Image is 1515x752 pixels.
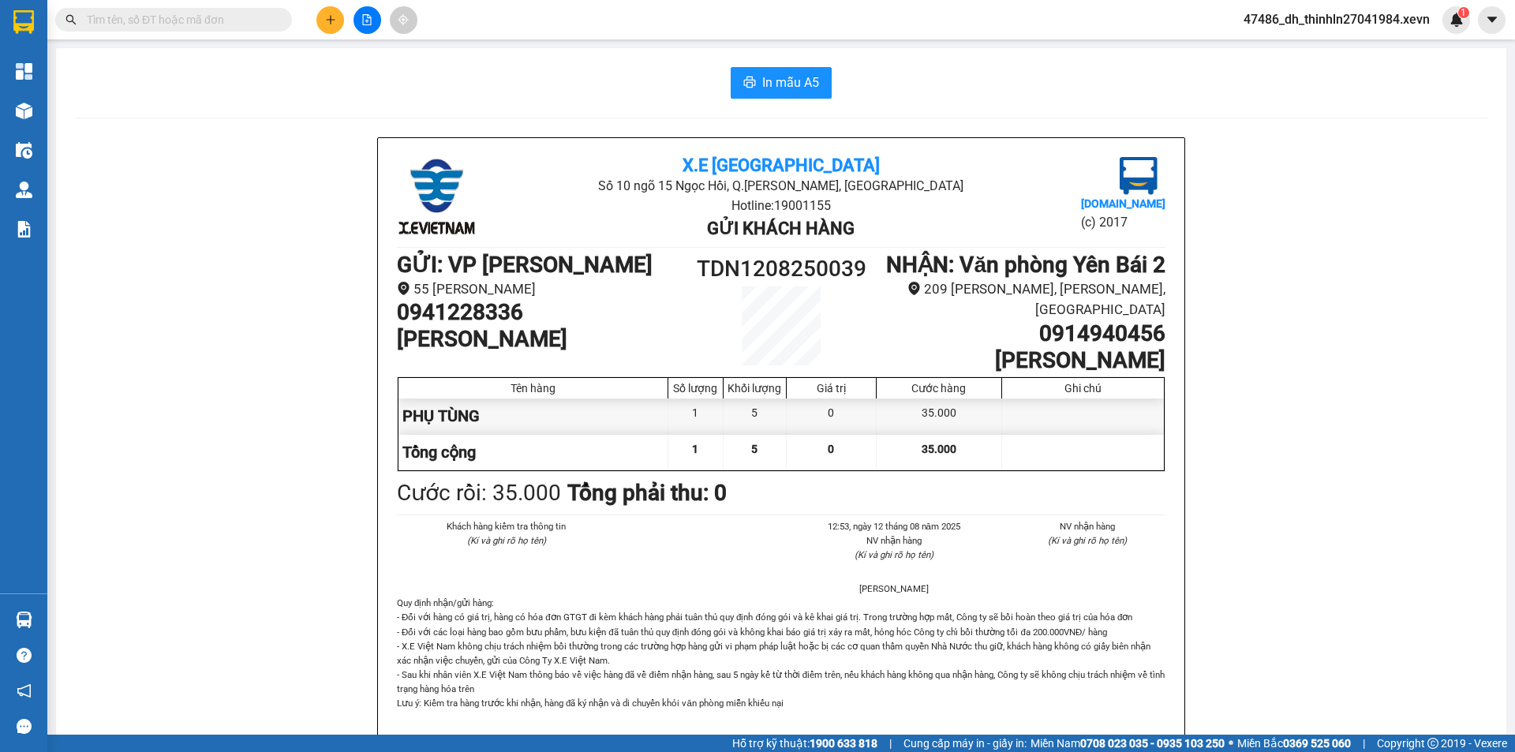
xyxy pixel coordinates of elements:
[922,443,956,455] span: 35.000
[791,382,872,395] div: Giá trị
[724,398,787,434] div: 5
[816,582,972,596] li: [PERSON_NAME]
[731,67,832,99] button: printerIn mẫu A5
[428,519,585,533] li: Khách hàng kiểm tra thông tin
[16,63,32,80] img: dashboard-icon
[787,398,877,434] div: 0
[685,252,877,286] h1: TDN1208250039
[1120,157,1158,195] img: logo.jpg
[877,320,1165,347] h1: 0914940456
[17,719,32,734] span: message
[1450,13,1464,27] img: icon-new-feature
[398,14,409,25] span: aim
[65,14,77,25] span: search
[1229,740,1233,746] span: ⚪️
[877,279,1165,320] li: 209 [PERSON_NAME], [PERSON_NAME], [GEOGRAPHIC_DATA]
[1427,738,1438,749] span: copyright
[397,476,561,511] div: Cước rồi : 35.000
[397,157,476,236] img: logo.jpg
[762,73,819,92] span: In mẫu A5
[1006,382,1160,395] div: Ghi chú
[1081,197,1165,210] b: [DOMAIN_NAME]
[855,549,933,560] i: (Kí và ghi rõ họ tên)
[16,181,32,198] img: warehouse-icon
[1283,737,1351,750] strong: 0369 525 060
[1237,735,1351,752] span: Miền Bắc
[17,648,32,663] span: question-circle
[467,535,546,546] i: (Kí và ghi rõ họ tên)
[903,735,1027,752] span: Cung cấp máy in - giấy in:
[353,6,381,34] button: file-add
[361,14,372,25] span: file-add
[16,612,32,628] img: warehouse-icon
[325,14,336,25] span: plus
[728,382,782,395] div: Khối lượng
[1231,9,1442,29] span: 47486_dh_thinhln27041984.xevn
[1478,6,1506,34] button: caret-down
[743,76,756,91] span: printer
[16,221,32,238] img: solution-icon
[877,347,1165,374] h1: [PERSON_NAME]
[1010,519,1166,533] li: NV nhận hàng
[16,142,32,159] img: warehouse-icon
[390,6,417,34] button: aim
[16,103,32,119] img: warehouse-icon
[810,737,877,750] strong: 1900 633 818
[397,299,685,326] h1: 0941228336
[13,10,34,34] img: logo-vxr
[398,398,668,434] div: PHỤ TÙNG
[397,282,410,295] span: environment
[316,6,344,34] button: plus
[397,279,685,300] li: 55 [PERSON_NAME]
[402,382,664,395] div: Tên hàng
[816,533,972,548] li: NV nhận hàng
[886,252,1165,278] b: NHẬN : Văn phòng Yên Bái 2
[1031,735,1225,752] span: Miền Nam
[881,382,997,395] div: Cước hàng
[397,596,1165,710] div: Quy định nhận/gửi hàng :
[17,683,32,698] span: notification
[1080,737,1225,750] strong: 0708 023 035 - 0935 103 250
[907,282,921,295] span: environment
[692,443,698,455] span: 1
[525,196,1037,215] li: Hotline: 19001155
[668,398,724,434] div: 1
[683,155,880,175] b: X.E [GEOGRAPHIC_DATA]
[828,443,834,455] span: 0
[397,610,1165,709] p: - Đối với hàng có giá trị, hàng có hóa đơn GTGT đi kèm khách hàng phải tuân thủ quy định đóng gói...
[816,519,972,533] li: 12:53, ngày 12 tháng 08 năm 2025
[1485,13,1499,27] span: caret-down
[87,11,273,28] input: Tìm tên, số ĐT hoặc mã đơn
[732,735,877,752] span: Hỗ trợ kỹ thuật:
[402,443,476,462] span: Tổng cộng
[751,443,757,455] span: 5
[889,735,892,752] span: |
[672,382,719,395] div: Số lượng
[1363,735,1365,752] span: |
[397,252,653,278] b: GỬI : VP [PERSON_NAME]
[877,398,1002,434] div: 35.000
[397,326,685,353] h1: [PERSON_NAME]
[1048,535,1127,546] i: (Kí và ghi rõ họ tên)
[525,176,1037,196] li: Số 10 ngõ 15 Ngọc Hồi, Q.[PERSON_NAME], [GEOGRAPHIC_DATA]
[707,219,855,238] b: Gửi khách hàng
[1461,7,1466,18] span: 1
[1458,7,1469,18] sup: 1
[1081,212,1165,232] li: (c) 2017
[567,480,727,506] b: Tổng phải thu: 0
